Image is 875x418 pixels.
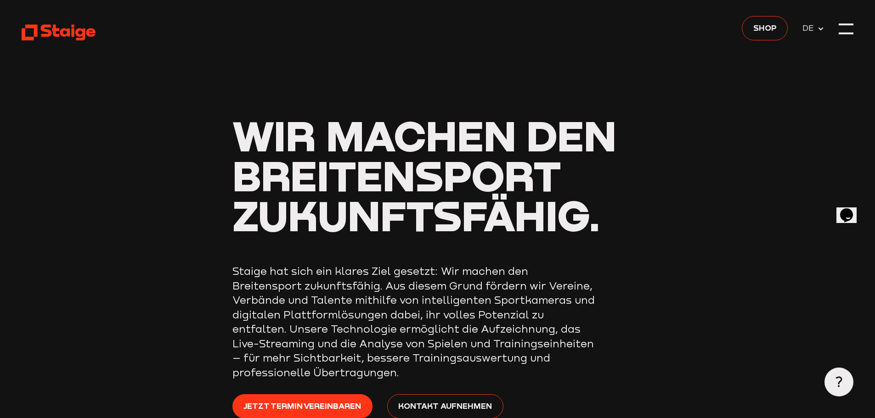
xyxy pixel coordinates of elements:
[243,400,361,412] span: Jetzt Termin vereinbaren
[232,110,616,240] span: Wir machen den Breitensport zukunftsfähig.
[753,21,777,34] span: Shop
[398,400,492,412] span: Kontakt aufnehmen
[232,264,600,379] p: Staige hat sich ein klares Ziel gesetzt: Wir machen den Breitensport zukunftsfähig. Aus diesem Gr...
[742,16,788,40] a: Shop
[836,195,866,223] iframe: chat widget
[802,22,817,34] span: DE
